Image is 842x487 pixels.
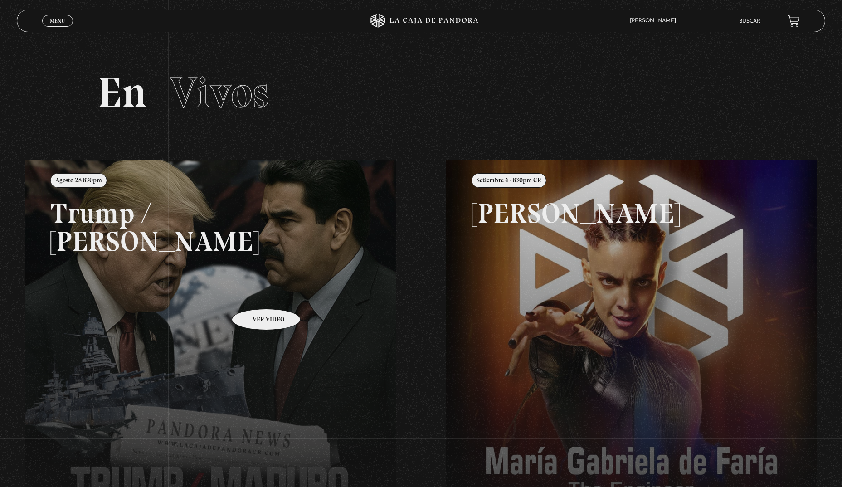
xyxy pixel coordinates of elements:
span: [PERSON_NAME] [625,18,685,24]
a: Buscar [739,19,760,24]
span: Menu [50,18,65,24]
span: Cerrar [47,26,68,32]
a: View your shopping cart [788,15,800,27]
h2: En [97,71,744,114]
span: Vivos [170,67,269,118]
